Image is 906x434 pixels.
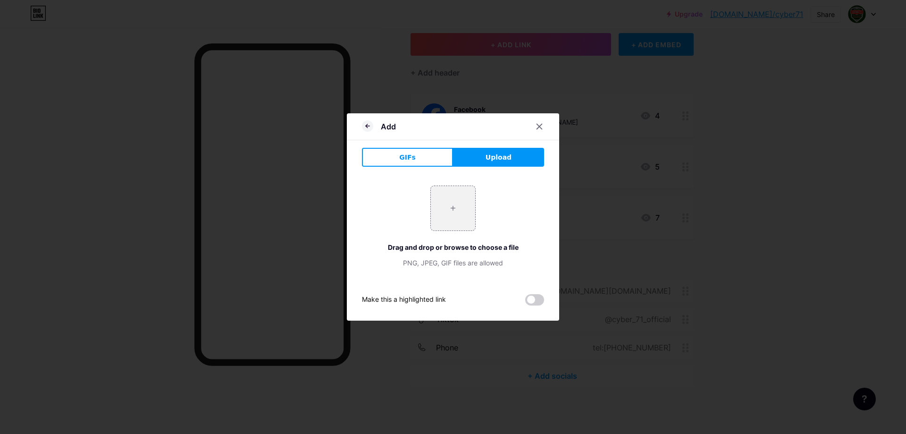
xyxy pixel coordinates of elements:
[362,258,544,268] div: PNG, JPEG, GIF files are allowed
[486,153,512,162] span: Upload
[362,294,446,306] div: Make this a highlighted link
[381,121,396,132] div: Add
[399,153,416,162] span: GIFs
[362,242,544,252] div: Drag and drop or browse to choose a file
[362,148,453,167] button: GIFs
[453,148,544,167] button: Upload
